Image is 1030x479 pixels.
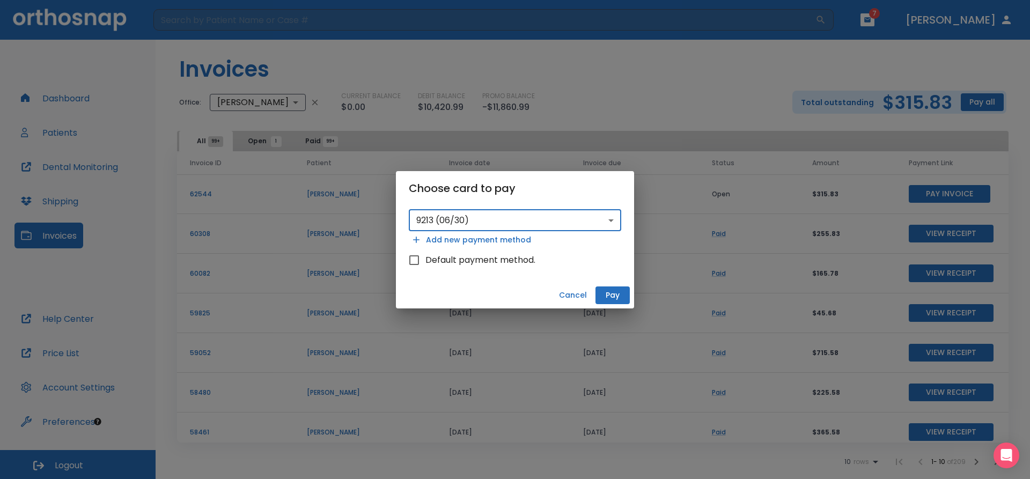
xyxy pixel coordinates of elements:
[595,286,630,304] button: Pay
[396,171,634,205] h2: Choose card to pay
[409,231,535,249] button: Add new payment method
[425,254,535,267] span: Default payment method.
[994,443,1019,468] div: Open Intercom Messenger
[555,286,591,304] button: Cancel
[409,210,621,231] div: 9213 (06/30)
